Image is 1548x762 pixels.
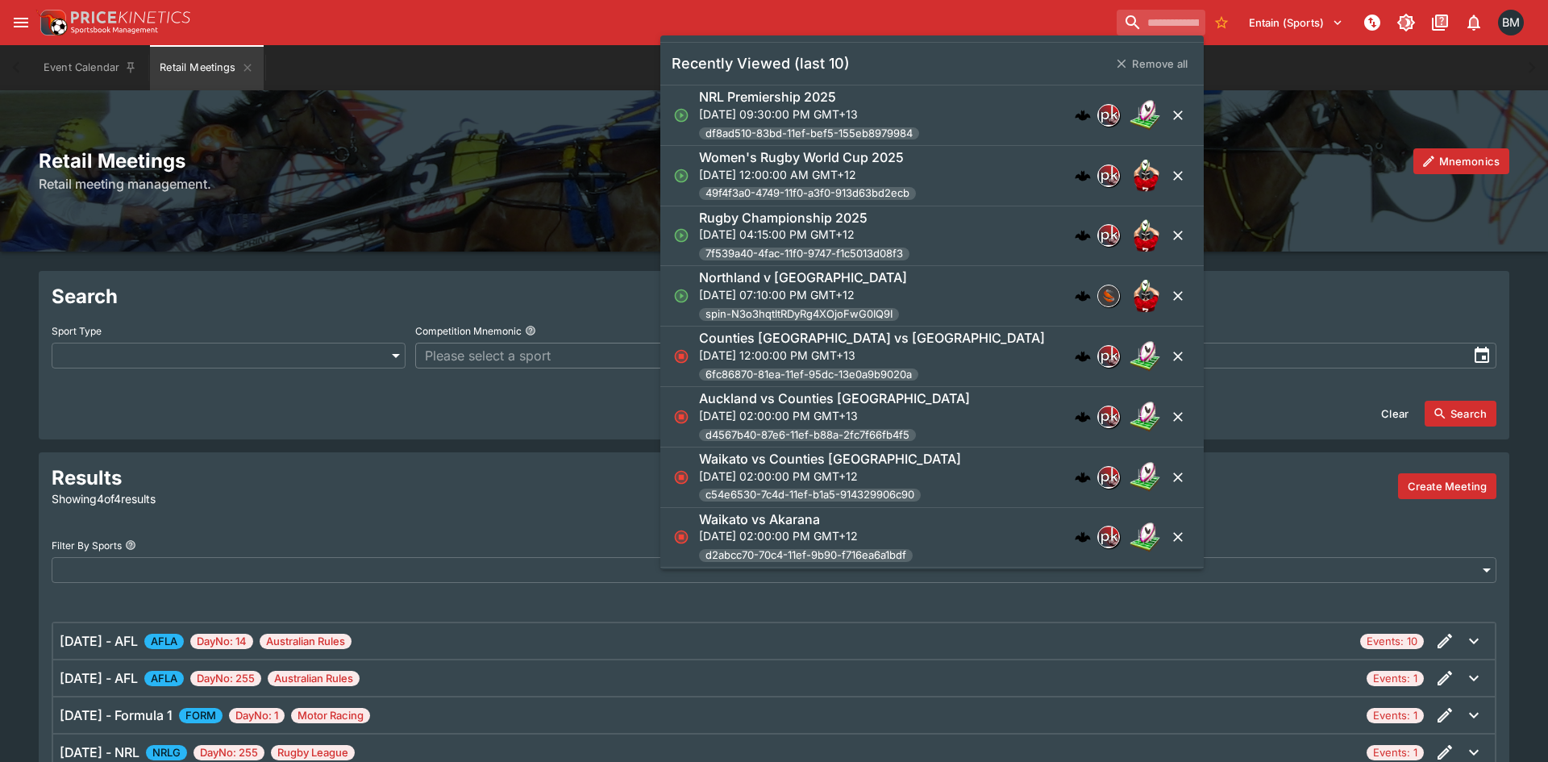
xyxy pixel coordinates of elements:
[52,490,516,507] p: Showing 4 of 4 results
[52,465,516,490] h2: Results
[190,634,253,650] span: DayNo: 14
[1392,8,1421,37] button: Toggle light/dark mode
[1130,160,1162,192] img: rugby_union.png
[52,324,102,338] p: Sport Type
[1367,671,1424,687] span: Events: 1
[1075,168,1091,184] img: logo-cerberus.svg
[1098,285,1119,306] img: sportingsolutions.jpeg
[699,527,913,544] p: [DATE] 02:00:00 PM GMT+12
[125,539,136,551] button: Filter By Sports
[699,306,899,323] span: spin-N3o3hqtltRDyRg4XOjoFwG0IQ9I
[1106,51,1197,77] button: Remove all
[672,54,850,73] h5: Recently Viewed (last 10)
[699,185,916,202] span: 49f4f3a0-4749-11f0-a3f0-913d63bd2ecb
[6,8,35,37] button: open drawer
[1367,745,1424,761] span: Events: 1
[1075,227,1091,244] div: cerberus
[1075,529,1091,545] img: logo-cerberus.svg
[1098,225,1119,246] img: pricekinetics.png
[1130,99,1162,131] img: rugby_league.png
[71,11,190,23] img: PriceKinetics
[1098,346,1119,367] img: pricekinetics.png
[699,451,961,468] h6: Waikato vs Counties [GEOGRAPHIC_DATA]
[699,210,868,227] h6: Rugby Championship 2025
[1097,164,1120,187] div: pricekinetics
[699,367,918,383] span: 6fc86870-81ea-11ef-95dc-13e0a9b9020a
[1425,401,1496,427] button: Search
[1075,288,1091,304] img: logo-cerberus.svg
[1075,107,1091,123] div: cerberus
[699,126,919,142] span: df8ad510-83bd-11ef-bef5-155eb8979984
[1371,401,1418,427] button: Clear
[1075,107,1091,123] img: logo-cerberus.svg
[1360,634,1424,650] span: Events: 10
[1098,406,1119,427] img: pricekinetics.png
[699,106,919,123] p: [DATE] 09:30:00 PM GMT+13
[1097,406,1120,428] div: pricekinetics
[1493,5,1529,40] button: Byron Monk
[260,634,352,650] span: Australian Rules
[699,347,1045,364] p: [DATE] 12:00:00 PM GMT+13
[190,671,261,687] span: DayNo: 255
[39,174,1509,194] h6: Retail meeting management.
[1130,461,1162,493] img: rugby_league.png
[1098,105,1119,126] img: pricekinetics.png
[144,671,184,687] span: AFLA
[673,288,689,304] svg: Open
[1075,348,1091,364] img: logo-cerberus.svg
[1117,10,1205,35] input: search
[146,745,187,761] span: NRLG
[268,671,360,687] span: Australian Rules
[699,246,909,262] span: 7f539a40-4fac-11f0-9747-f1c5013d08f3
[60,743,139,762] h6: [DATE] - NRL
[52,284,1496,309] h2: Search
[1075,469,1091,485] div: cerberus
[673,227,689,244] svg: Open
[291,708,370,724] span: Motor Racing
[1413,148,1509,174] button: Mnemonics
[35,6,68,39] img: PriceKinetics Logo
[1239,10,1353,35] button: Select Tenant
[1097,104,1120,127] div: pricekinetics
[1075,227,1091,244] img: logo-cerberus.svg
[60,668,138,688] h6: [DATE] - AFL
[1130,280,1162,312] img: rugby_union.png
[699,166,916,183] p: [DATE] 12:00:00 AM GMT+12
[1467,341,1496,370] button: toggle date time picker
[673,409,689,425] svg: Closed
[1075,529,1091,545] div: cerberus
[1097,285,1120,307] div: sportingsolutions
[699,286,907,303] p: [DATE] 07:10:00 PM GMT+12
[1097,466,1120,489] div: pricekinetics
[699,330,1045,347] h6: Counties [GEOGRAPHIC_DATA] vs [GEOGRAPHIC_DATA]
[1075,168,1091,184] div: cerberus
[1075,288,1091,304] div: cerberus
[699,487,921,503] span: c54e6530-7c4d-11ef-b1a5-914329906c90
[673,529,689,545] svg: Closed
[1097,526,1120,548] div: pricekinetics
[673,168,689,184] svg: Open
[193,745,264,761] span: DayNo: 255
[425,346,743,365] span: Please select a sport
[673,348,689,364] svg: Closed
[144,634,184,650] span: AFLA
[39,148,1509,173] h2: Retail Meetings
[699,407,970,424] p: [DATE] 02:00:00 PM GMT+13
[1097,224,1120,247] div: pricekinetics
[1209,10,1234,35] button: No Bookmarks
[525,325,536,336] button: Competition Mnemonic
[1130,401,1162,433] img: rugby_league.png
[1459,8,1488,37] button: Notifications
[699,511,820,528] h6: Waikato vs Akarana
[1367,708,1424,724] span: Events: 1
[699,89,836,106] h6: NRL Premiership 2025
[150,45,263,90] button: Retail Meetings
[1130,340,1162,373] img: rugby_league.png
[699,226,909,243] p: [DATE] 04:15:00 PM GMT+12
[699,427,916,443] span: d4567b40-87e6-11ef-b88a-2fc7f66fb4f5
[699,548,913,564] span: d2abcc70-70c4-11ef-9b90-f716ea6a1bdf
[673,107,689,123] svg: Open
[179,708,223,724] span: FORM
[229,708,285,724] span: DayNo: 1
[60,706,173,725] h6: [DATE] - Formula 1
